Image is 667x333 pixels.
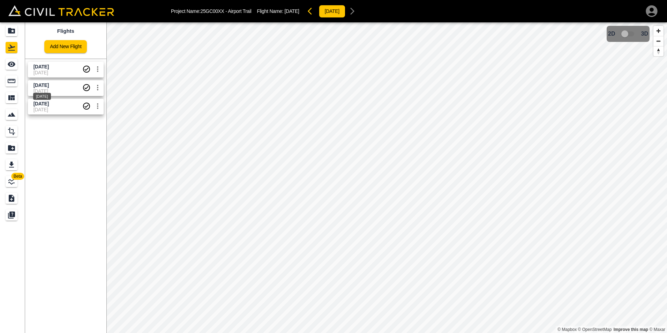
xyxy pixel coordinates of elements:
span: 3D model not uploaded yet [618,27,638,40]
a: Map feedback [614,327,648,332]
p: Project Name: 25GC00XX - Airport Trail [171,8,252,14]
button: [DATE] [319,5,345,18]
span: 2D [608,31,615,37]
a: Maxar [649,327,665,332]
a: Mapbox [557,327,577,332]
a: OpenStreetMap [578,327,612,332]
span: 3D [641,31,648,37]
button: Zoom in [653,26,664,36]
div: [DATE] [33,93,51,100]
button: Reset bearing to north [653,46,664,56]
canvas: Map [106,22,667,333]
button: Zoom out [653,36,664,46]
span: [DATE] [285,8,299,14]
img: Civil Tracker [8,5,114,16]
p: Flight Name: [257,8,299,14]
